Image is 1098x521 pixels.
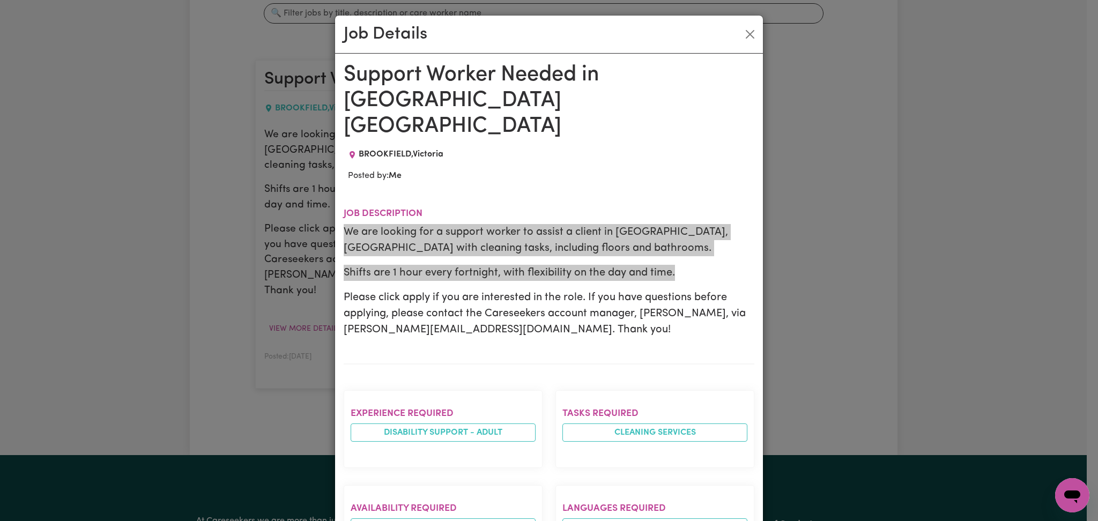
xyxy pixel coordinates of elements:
b: Me [389,172,402,180]
li: Disability support - Adult [351,423,536,442]
h2: Job Details [344,24,427,44]
h2: Languages required [562,503,747,514]
div: Job location: BROOKFIELD, Victoria [344,148,448,161]
iframe: Button to launch messaging window [1055,478,1089,512]
h2: Availability required [351,503,536,514]
p: Shifts are 1 hour every fortnight, with flexibility on the day and time. [344,265,754,281]
span: Posted by: [348,172,402,180]
h2: Experience required [351,408,536,419]
h2: Tasks required [562,408,747,419]
li: Cleaning services [562,423,747,442]
h2: Job description [344,208,754,219]
button: Close [741,26,759,43]
p: We are looking for a support worker to assist a client in [GEOGRAPHIC_DATA], [GEOGRAPHIC_DATA] wi... [344,224,754,256]
h1: Support Worker Needed in [GEOGRAPHIC_DATA] [GEOGRAPHIC_DATA] [344,62,754,139]
p: Please click apply if you are interested in the role. If you have questions before applying, plea... [344,289,754,338]
span: BROOKFIELD , Victoria [359,150,443,159]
